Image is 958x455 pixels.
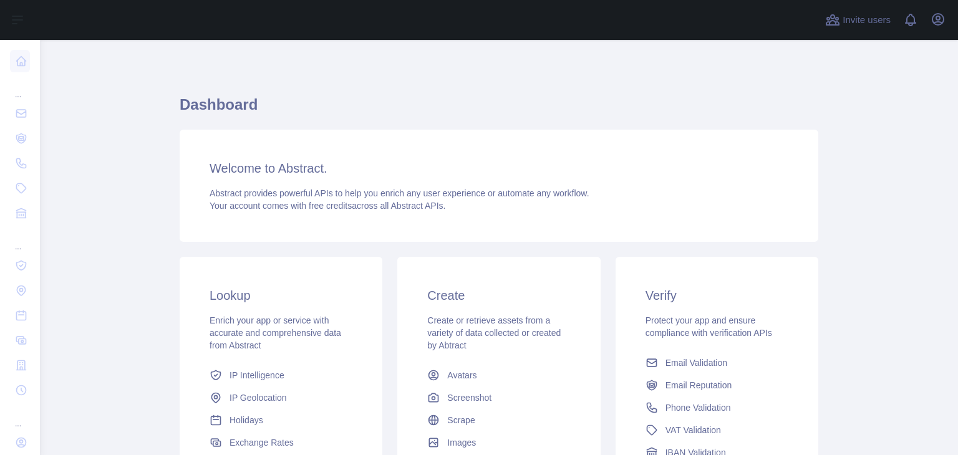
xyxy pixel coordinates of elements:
div: ... [10,227,30,252]
span: VAT Validation [665,424,721,436]
a: Screenshot [422,386,575,409]
h1: Dashboard [180,95,818,125]
div: ... [10,75,30,100]
div: ... [10,404,30,429]
span: Phone Validation [665,401,731,414]
button: Invite users [823,10,893,30]
span: Avatars [447,369,477,381]
span: free credits [309,201,352,211]
a: Email Validation [641,352,793,374]
a: Images [422,431,575,454]
span: Your account comes with across all Abstract APIs. [210,201,445,211]
span: Create or retrieve assets from a variety of data collected or created by Abtract [427,315,561,350]
span: Enrich your app or service with accurate and comprehensive data from Abstract [210,315,341,350]
span: Exchange Rates [230,436,294,449]
h3: Create [427,287,570,304]
span: Scrape [447,414,475,426]
span: Abstract provides powerful APIs to help you enrich any user experience or automate any workflow. [210,188,589,198]
a: IP Intelligence [205,364,357,386]
span: Protect your app and ensure compliance with verification APIs [646,315,772,338]
a: Email Reputation [641,374,793,396]
a: Avatars [422,364,575,386]
span: IP Geolocation [230,391,287,404]
span: Email Reputation [665,379,732,391]
span: Images [447,436,476,449]
span: IP Intelligence [230,369,284,381]
a: Phone Validation [641,396,793,419]
a: Exchange Rates [205,431,357,454]
a: Scrape [422,409,575,431]
span: Screenshot [447,391,491,404]
a: Holidays [205,409,357,431]
span: Invite users [843,13,891,27]
h3: Lookup [210,287,352,304]
a: IP Geolocation [205,386,357,409]
h3: Welcome to Abstract. [210,160,788,177]
span: Email Validation [665,357,727,369]
a: VAT Validation [641,419,793,441]
h3: Verify [646,287,788,304]
span: Holidays [230,414,263,426]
